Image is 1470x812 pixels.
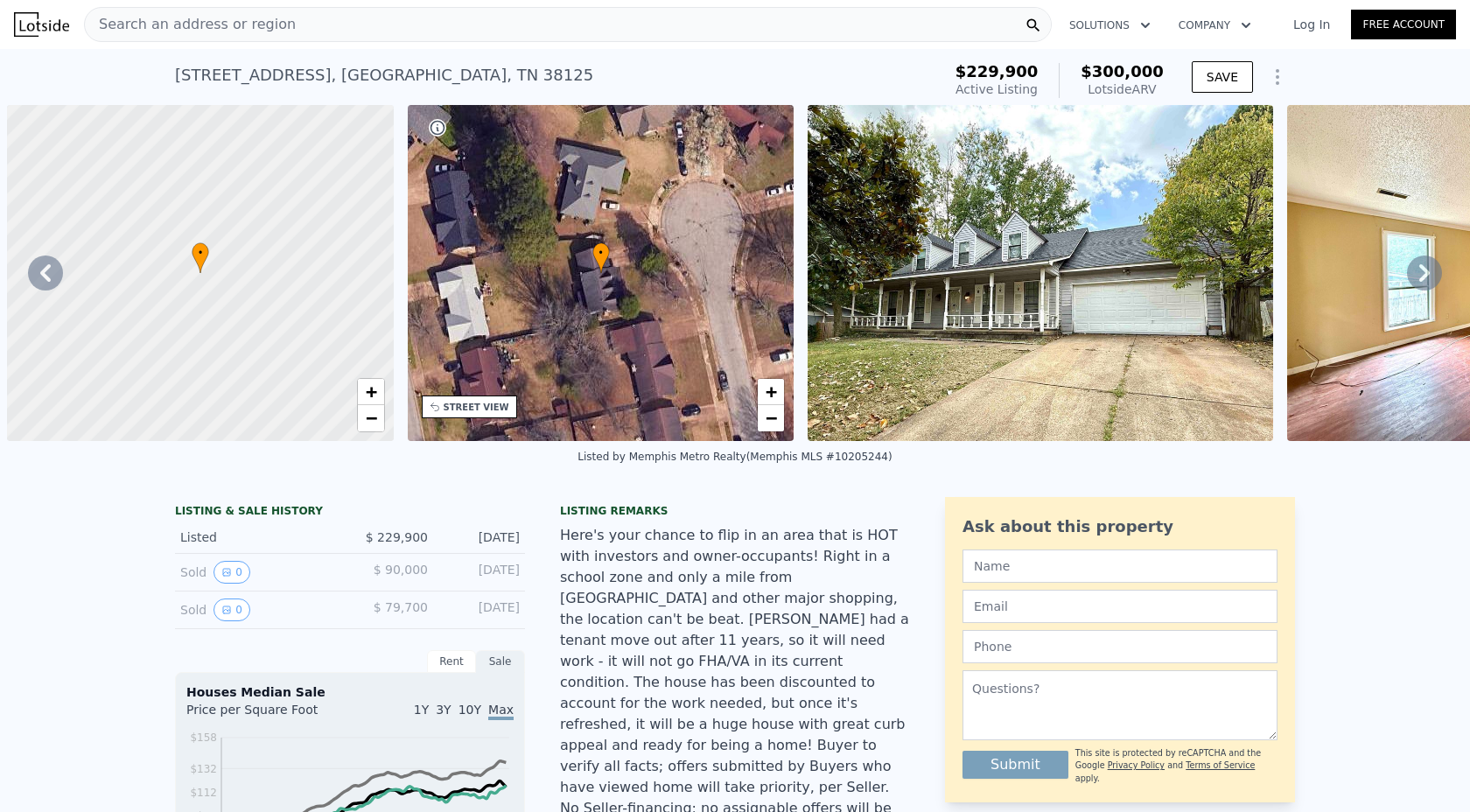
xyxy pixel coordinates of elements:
a: Zoom in [758,379,784,405]
tspan: $112 [190,787,217,799]
button: Show Options [1260,59,1295,94]
div: Sale [476,650,525,673]
div: Sold [180,561,336,584]
span: • [192,245,209,261]
div: [STREET_ADDRESS] , [GEOGRAPHIC_DATA] , TN 38125 [175,63,593,87]
span: $ 79,700 [374,600,428,614]
div: STREET VIEW [444,401,509,414]
a: Privacy Policy [1108,760,1165,770]
img: Lotside [14,12,69,37]
span: • [592,245,610,261]
div: Price per Square Foot [186,701,350,729]
input: Email [962,590,1277,623]
span: $ 90,000 [374,563,428,577]
tspan: $132 [190,763,217,775]
tspan: $158 [190,731,217,744]
div: Listed [180,528,336,546]
span: 3Y [436,703,451,717]
div: Rent [427,650,476,673]
a: Terms of Service [1186,760,1255,770]
a: Free Account [1351,10,1456,39]
span: + [766,381,777,402]
div: Listing remarks [560,504,910,518]
div: Listed by Memphis Metro Realty (Memphis MLS #10205244) [577,451,892,463]
div: LISTING & SALE HISTORY [175,504,525,521]
a: Zoom out [758,405,784,431]
div: Sold [180,598,336,621]
div: [DATE] [442,561,520,584]
div: [DATE] [442,528,520,546]
button: Submit [962,751,1068,779]
button: SAVE [1192,61,1253,93]
button: View historical data [213,598,250,621]
a: Log In [1272,16,1351,33]
div: Ask about this property [962,514,1277,539]
div: • [192,242,209,273]
button: Solutions [1055,10,1165,41]
span: − [365,407,376,429]
div: Houses Median Sale [186,683,514,701]
span: $ 229,900 [366,530,428,544]
button: Company [1165,10,1265,41]
div: • [592,242,610,273]
button: View historical data [213,561,250,584]
span: Max [488,703,514,720]
span: Active Listing [955,82,1038,96]
span: − [766,407,777,429]
span: Search an address or region [85,14,296,35]
div: [DATE] [442,598,520,621]
input: Phone [962,630,1277,663]
img: Sale: 167698424 Parcel: 85405363 [808,105,1272,441]
div: This site is protected by reCAPTCHA and the Google and apply. [1075,747,1277,785]
div: Lotside ARV [1081,80,1164,98]
span: 10Y [458,703,481,717]
span: $300,000 [1081,62,1164,80]
span: $229,900 [955,62,1039,80]
input: Name [962,549,1277,583]
span: 1Y [414,703,429,717]
span: + [365,381,376,402]
a: Zoom in [358,379,384,405]
a: Zoom out [358,405,384,431]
